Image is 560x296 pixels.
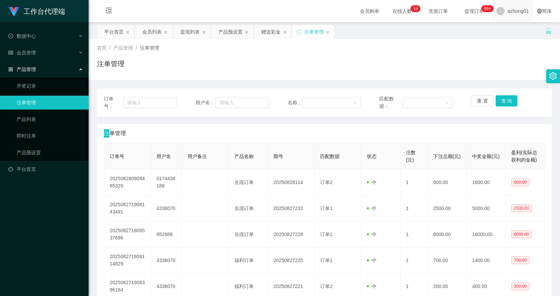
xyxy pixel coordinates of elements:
span: 中 [367,284,377,289]
span: 首页 [97,45,107,51]
span: 盈利(实际总获利的金额) [511,150,537,163]
p: 8 [415,5,418,12]
i: 图标: global [537,9,542,14]
td: 16000.00 [467,221,506,247]
span: 2500.00 [511,204,532,212]
h1: 注单管理 [97,59,125,69]
td: 20250827228 [268,221,315,247]
i: 图标: menu-fold [97,0,120,23]
button: 重 置 [471,95,494,106]
sup: 978 [481,5,494,12]
button: 查 询 [496,95,518,106]
span: 名称： [288,99,302,106]
p: 1 [413,5,416,12]
td: 1600.00 [467,169,506,195]
span: 中 [367,180,377,185]
td: 800.00 [428,169,467,195]
span: 订单1 [320,258,333,263]
i: 图标: table [8,50,13,55]
h1: 工作台代理端 [24,0,65,23]
span: 中 [367,258,377,263]
td: 0174438188 [151,169,182,195]
span: 中奖金额(元) [472,154,499,159]
span: 200.00 [511,282,530,290]
i: 图标: sync [297,29,301,34]
td: 1400.00 [467,247,506,273]
td: 202508271908143491 [104,195,151,221]
i: 图标: close [202,30,206,34]
td: 700.00 [428,247,467,273]
span: 订单2 [320,284,333,289]
td: 202508271808114829 [104,247,151,273]
td: 1 [400,247,428,273]
td: 兑现订单 [229,221,268,247]
td: 20250827232 [268,195,315,221]
span: 在线人数 [389,9,415,14]
td: 1 [400,169,428,195]
span: 状态 [367,154,377,159]
td: 202508280908485329 [104,169,151,195]
a: 产品列表 [17,112,83,126]
div: 提现列表 [180,25,200,38]
input: 请输入 [123,97,178,108]
span: 注单管理 [104,129,126,138]
span: 订单号： [104,95,123,110]
span: 订单2 [320,180,333,185]
div: 平台首页 [104,25,124,38]
div: 赠送彩金 [261,25,281,38]
span: / [136,45,137,51]
span: / [109,45,111,51]
span: 中 [367,206,377,211]
span: 用户名： [196,99,215,106]
i: 图标: unlock [545,28,552,34]
span: 用户备注 [188,154,207,159]
td: 兑现订单 [229,195,268,221]
td: 8000.00 [428,221,467,247]
a: 工作台代理端 [8,8,65,14]
td: 5000.00 [467,195,506,221]
a: 注单管理 [17,96,83,110]
span: 订单1 [320,232,333,237]
span: 会员管理 [8,50,36,55]
div: 产品预设置 [218,25,243,38]
td: 兑现订单 [229,169,268,195]
input: 请输入 [215,97,269,108]
div: 会员列表 [142,25,162,38]
span: 匹配数据 [320,154,340,159]
span: 产品管理 [8,67,36,72]
span: 充值订单 [425,9,451,14]
span: 注数(注) [406,150,416,163]
td: 福利订单 [229,247,268,273]
i: 图标: close [126,30,130,34]
a: 开奖记录 [17,79,83,93]
td: 4336070 [151,247,182,273]
td: 4336070 [151,195,182,221]
span: 中 [367,232,377,237]
span: 数据中心 [8,33,36,39]
td: 2500.00 [428,195,467,221]
a: 产品预设置 [17,146,83,159]
td: 952688 [151,221,182,247]
i: 图标: check-circle-o [8,34,13,38]
span: 用户名 [156,154,171,159]
span: 产品管理 [114,45,133,51]
a: 图标: dashboard平台首页 [8,162,83,176]
span: 注单管理 [140,45,159,51]
td: 1 [400,221,428,247]
span: 800.00 [511,179,530,186]
span: 订单1 [320,206,333,211]
i: 图标: setting [549,72,557,80]
i: 图标: close [326,30,330,34]
span: 匹配数据： [379,95,403,110]
i: 图标: appstore-o [8,67,13,72]
span: 提现订单 [461,9,487,14]
span: 期号 [273,154,283,159]
span: 8000.00 [511,230,532,238]
span: 订单号 [110,154,124,159]
i: 图标: close [164,30,168,34]
i: 图标: down [445,101,449,105]
sup: 18 [410,5,421,12]
i: 图标: close [283,30,287,34]
span: 下注总额(元) [433,154,461,159]
td: 20250828114 [268,169,315,195]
